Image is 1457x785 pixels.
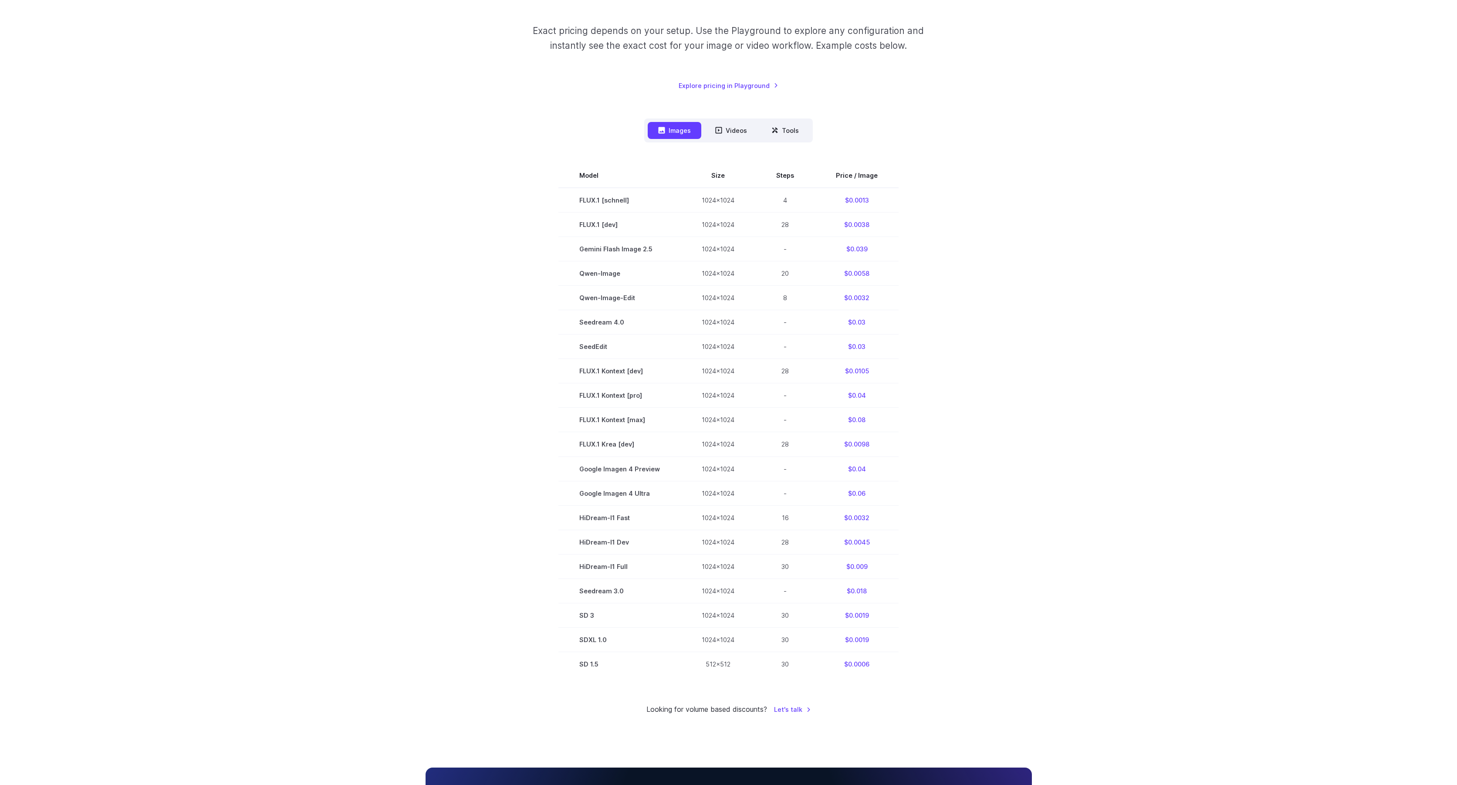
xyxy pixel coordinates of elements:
th: Size [681,163,755,188]
td: HiDream-I1 Full [558,554,681,579]
td: 1024x1024 [681,188,755,213]
td: 1024x1024 [681,335,755,359]
td: 28 [755,432,815,457]
td: - [755,383,815,408]
td: Google Imagen 4 Ultra [558,481,681,505]
td: $0.0006 [815,652,899,676]
td: Seedream 3.0 [558,579,681,603]
td: 1024x1024 [681,432,755,457]
td: 4 [755,188,815,213]
td: - [755,481,815,505]
td: 16 [755,505,815,530]
td: 1024x1024 [681,408,755,432]
td: $0.06 [815,481,899,505]
td: SD 3 [558,603,681,627]
td: $0.039 [815,237,899,261]
td: 30 [755,603,815,627]
td: 28 [755,530,815,554]
td: 20 [755,261,815,286]
td: 1024x1024 [681,383,755,408]
td: $0.009 [815,554,899,579]
td: FLUX.1 Krea [dev] [558,432,681,457]
td: $0.03 [815,335,899,359]
td: $0.0098 [815,432,899,457]
td: FLUX.1 [dev] [558,213,681,237]
td: 1024x1024 [681,627,755,652]
td: HiDream-I1 Dev [558,530,681,554]
td: $0.03 [815,310,899,335]
td: SeedEdit [558,335,681,359]
td: HiDream-I1 Fast [558,505,681,530]
td: 1024x1024 [681,530,755,554]
td: Google Imagen 4 Preview [558,457,681,481]
a: Explore pricing in Playground [679,81,778,91]
td: - [755,237,815,261]
span: Gemini Flash Image 2.5 [579,244,660,254]
td: 30 [755,652,815,676]
td: 512x512 [681,652,755,676]
td: $0.0045 [815,530,899,554]
td: 1024x1024 [681,457,755,481]
button: Tools [761,122,809,139]
td: $0.04 [815,383,899,408]
td: 28 [755,359,815,383]
td: SD 1.5 [558,652,681,676]
th: Model [558,163,681,188]
p: Exact pricing depends on your setup. Use the Playground to explore any configuration and instantl... [516,24,940,53]
td: - [755,335,815,359]
td: 1024x1024 [681,310,755,335]
td: $0.0013 [815,188,899,213]
td: $0.0032 [815,505,899,530]
td: 1024x1024 [681,237,755,261]
td: FLUX.1 Kontext [dev] [558,359,681,383]
small: Looking for volume based discounts? [646,704,767,715]
td: - [755,579,815,603]
td: 30 [755,627,815,652]
td: 1024x1024 [681,213,755,237]
a: Let's talk [774,704,811,714]
th: Steps [755,163,815,188]
td: 30 [755,554,815,579]
td: $0.0019 [815,627,899,652]
td: $0.018 [815,579,899,603]
td: - [755,310,815,335]
td: FLUX.1 Kontext [max] [558,408,681,432]
td: Qwen-Image-Edit [558,286,681,310]
td: Qwen-Image [558,261,681,286]
td: $0.08 [815,408,899,432]
td: 1024x1024 [681,554,755,579]
td: $0.0019 [815,603,899,627]
td: - [755,457,815,481]
td: - [755,408,815,432]
button: Videos [705,122,757,139]
td: 8 [755,286,815,310]
th: Price / Image [815,163,899,188]
td: 1024x1024 [681,261,755,286]
td: FLUX.1 Kontext [pro] [558,383,681,408]
td: 1024x1024 [681,481,755,505]
td: $0.0058 [815,261,899,286]
td: 1024x1024 [681,359,755,383]
td: $0.04 [815,457,899,481]
td: $0.0038 [815,213,899,237]
td: $0.0032 [815,286,899,310]
td: 1024x1024 [681,505,755,530]
td: Seedream 4.0 [558,310,681,335]
td: SDXL 1.0 [558,627,681,652]
td: 1024x1024 [681,579,755,603]
button: Images [648,122,701,139]
td: 28 [755,213,815,237]
td: 1024x1024 [681,603,755,627]
td: FLUX.1 [schnell] [558,188,681,213]
td: $0.0105 [815,359,899,383]
td: 1024x1024 [681,286,755,310]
